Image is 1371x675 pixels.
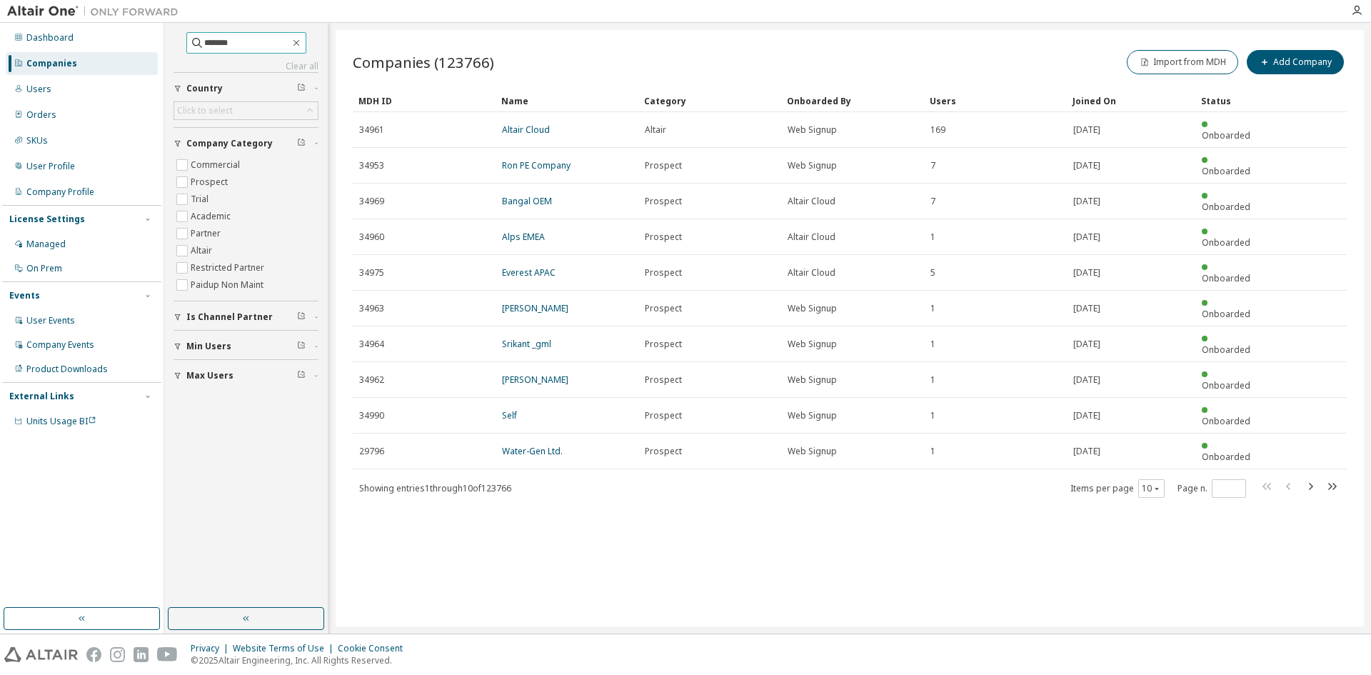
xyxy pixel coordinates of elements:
a: Srikant _gml [502,338,551,350]
div: User Events [26,315,75,326]
div: Company Events [26,339,94,351]
span: Prospect [645,446,682,457]
span: Onboarded [1202,344,1250,356]
span: Web Signup [788,160,837,171]
a: Clear all [174,61,318,72]
a: [PERSON_NAME] [502,302,568,314]
a: Alps EMEA [502,231,545,243]
div: Category [644,89,775,112]
span: Web Signup [788,410,837,421]
span: Is Channel Partner [186,311,273,323]
span: [DATE] [1073,446,1100,457]
div: Product Downloads [26,364,108,375]
div: On Prem [26,263,62,274]
span: Onboarded [1202,272,1250,284]
div: User Profile [26,161,75,172]
img: altair_logo.svg [4,647,78,662]
span: 7 [930,160,935,171]
span: Prospect [645,160,682,171]
button: 10 [1142,483,1161,494]
span: Clear filter [297,311,306,323]
div: Dashboard [26,32,74,44]
a: Ron PE Company [502,159,571,171]
div: Onboarded By [787,89,918,112]
span: 1 [930,303,935,314]
div: Website Terms of Use [233,643,338,654]
span: Prospect [645,339,682,350]
span: Clear filter [297,341,306,352]
span: Onboarded [1202,165,1250,177]
span: [DATE] [1073,303,1100,314]
label: Partner [191,225,224,242]
span: 1 [930,410,935,421]
div: Managed [26,239,66,250]
div: Events [9,290,40,301]
a: Water-Gen Ltd. [502,445,563,457]
button: Company Category [174,128,318,159]
img: linkedin.svg [134,647,149,662]
a: Everest APAC [502,266,556,279]
button: Max Users [174,360,318,391]
span: [DATE] [1073,267,1100,279]
label: Academic [191,208,233,225]
span: Prospect [645,410,682,421]
span: Showing entries 1 through 10 of 123766 [359,482,511,494]
span: Onboarded [1202,379,1250,391]
span: Onboarded [1202,129,1250,141]
span: Altair [645,124,666,136]
span: Altair Cloud [788,231,835,243]
span: Min Users [186,341,231,352]
div: Privacy [191,643,233,654]
span: Items per page [1070,479,1165,498]
span: Prospect [645,267,682,279]
p: © 2025 Altair Engineering, Inc. All Rights Reserved. [191,654,411,666]
span: Web Signup [788,303,837,314]
label: Altair [191,242,215,259]
span: Company Category [186,138,273,149]
div: Click to select [174,102,318,119]
label: Restricted Partner [191,259,267,276]
span: Onboarded [1202,201,1250,213]
div: SKUs [26,135,48,146]
span: Onboarded [1202,236,1250,249]
button: Country [174,73,318,104]
button: Min Users [174,331,318,362]
div: Status [1201,89,1261,112]
span: [DATE] [1073,124,1100,136]
button: Is Channel Partner [174,301,318,333]
span: [DATE] [1073,339,1100,350]
span: [DATE] [1073,374,1100,386]
span: [DATE] [1073,160,1100,171]
span: 5 [930,267,935,279]
div: Cookie Consent [338,643,411,654]
div: External Links [9,391,74,402]
span: Clear filter [297,83,306,94]
div: Company Profile [26,186,94,198]
div: MDH ID [358,89,490,112]
span: Clear filter [297,370,306,381]
span: [DATE] [1073,196,1100,207]
span: Clear filter [297,138,306,149]
span: 7 [930,196,935,207]
span: 29796 [359,446,384,457]
span: 169 [930,124,945,136]
span: [DATE] [1073,410,1100,421]
label: Trial [191,191,211,208]
span: Web Signup [788,446,837,457]
span: Page n. [1177,479,1246,498]
span: Prospect [645,374,682,386]
div: Joined On [1073,89,1190,112]
a: Altair Cloud [502,124,550,136]
label: Paidup Non Maint [191,276,266,294]
a: Bangal OEM [502,195,552,207]
span: 34953 [359,160,384,171]
span: 1 [930,446,935,457]
span: 34962 [359,374,384,386]
div: Users [930,89,1061,112]
span: 34969 [359,196,384,207]
span: Web Signup [788,374,837,386]
div: Orders [26,109,56,121]
span: 1 [930,339,935,350]
button: Import from MDH [1127,50,1238,74]
button: Add Company [1247,50,1344,74]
